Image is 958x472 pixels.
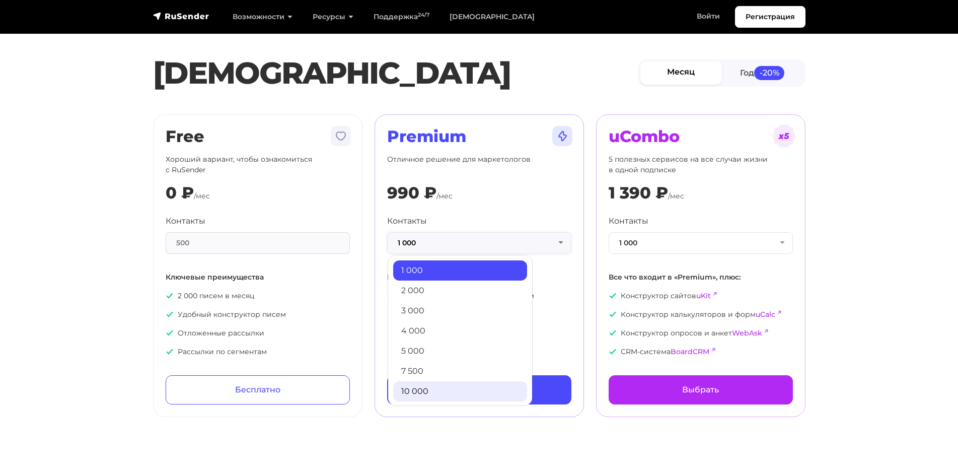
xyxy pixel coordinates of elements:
[166,292,174,300] img: icon-ok.svg
[668,191,684,200] span: /мес
[387,127,571,146] h2: Premium
[166,309,350,320] p: Удобный конструктор писем
[387,309,571,320] p: Приоритетная поддержка
[735,6,805,28] a: Регистрация
[609,183,668,203] div: 1 390 ₽
[166,272,350,283] p: Ключевые преимущества
[166,328,350,339] p: Отложенные рассылки
[609,348,617,356] img: icon-ok.svg
[194,191,210,200] span: /мес
[387,154,571,175] p: Отличное решение для маркетологов
[166,329,174,337] img: icon-ok.svg
[388,255,533,406] ul: 1 000
[387,347,571,357] p: Приоритетная модерация
[387,272,571,283] p: Все что входит в «Free», плюс:
[696,291,711,300] a: uKit
[722,61,803,84] a: Год
[166,291,350,301] p: 2 000 писем в месяц
[166,183,194,203] div: 0 ₽
[387,292,395,300] img: icon-ok.svg
[609,272,793,283] p: Все что входит в «Premium», плюс:
[772,124,796,148] img: tarif-ucombo.svg
[687,6,730,27] a: Войти
[387,291,571,301] p: Неограниченное количество писем
[732,328,762,338] a: WebAsk
[609,347,793,357] p: CRM-система
[609,232,793,254] button: 1 000
[387,183,436,203] div: 990 ₽
[436,191,453,200] span: /мес
[153,11,209,21] img: RuSender
[609,127,793,146] h2: uCombo
[387,329,395,337] img: icon-ok.svg
[671,347,709,356] a: BoardCRM
[166,348,174,356] img: icon-ok.svg
[153,55,638,91] h1: [DEMOGRAPHIC_DATA]
[303,7,363,27] a: Ресурсы
[393,381,527,401] a: 10 000
[329,124,353,148] img: tarif-free.svg
[387,328,571,339] p: Помощь с импортом базы
[387,375,571,404] a: Выбрать
[387,310,395,318] img: icon-ok.svg
[754,66,784,80] span: -20%
[387,348,395,356] img: icon-ok.svg
[166,347,350,357] p: Рассылки по сегментам
[387,232,571,254] button: 1 000
[166,375,350,404] a: Бесплатно
[393,401,527,422] a: 13 000
[418,12,429,18] sup: 24/7
[393,281,527,301] a: 2 000
[640,61,722,84] a: Месяц
[387,215,427,227] label: Контакты
[393,301,527,321] a: 3 000
[609,291,793,301] p: Конструктор сайтов
[223,7,303,27] a: Возможности
[363,7,439,27] a: Поддержка24/7
[609,292,617,300] img: icon-ok.svg
[393,321,527,341] a: 4 000
[166,215,205,227] label: Контакты
[166,127,350,146] h2: Free
[439,7,545,27] a: [DEMOGRAPHIC_DATA]
[393,361,527,381] a: 7 500
[756,310,775,319] a: uCalc
[609,375,793,404] a: Выбрать
[609,154,793,175] p: 5 полезных сервисов на все случаи жизни в одной подписке
[166,310,174,318] img: icon-ok.svg
[393,260,527,281] a: 1 000
[609,215,648,227] label: Контакты
[609,310,617,318] img: icon-ok.svg
[166,154,350,175] p: Хороший вариант, чтобы ознакомиться с RuSender
[609,328,793,339] p: Конструктор опросов и анкет
[550,124,574,148] img: tarif-premium.svg
[393,341,527,361] a: 5 000
[609,309,793,320] p: Конструктор калькуляторов и форм
[609,329,617,337] img: icon-ok.svg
